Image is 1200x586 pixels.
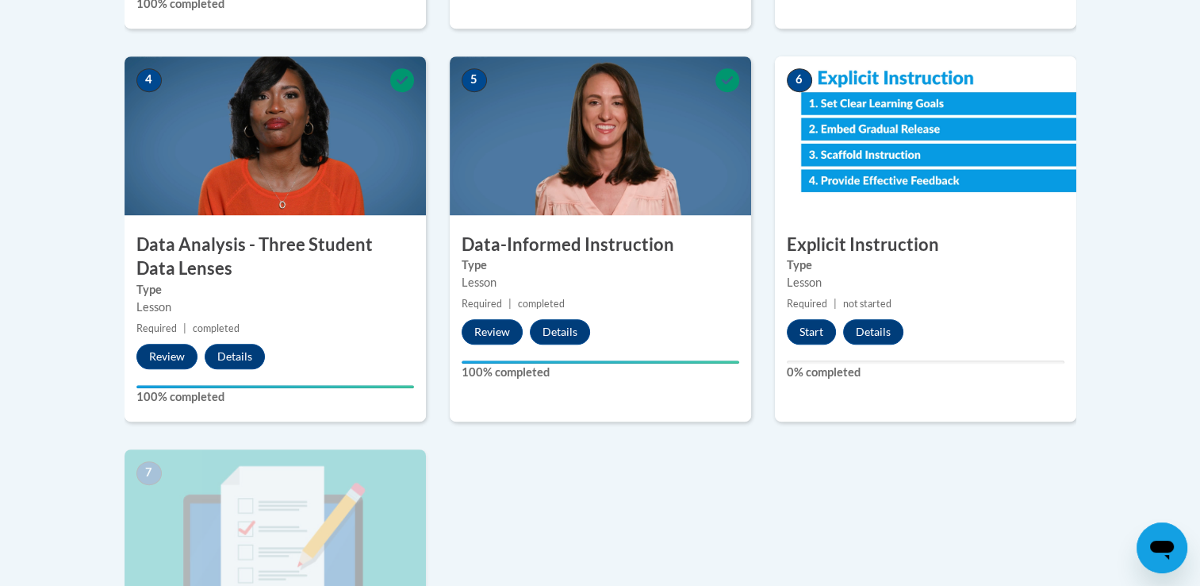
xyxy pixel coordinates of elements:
[125,233,426,282] h3: Data Analysis - Three Student Data Lenses
[136,299,414,316] div: Lesson
[462,68,487,92] span: 5
[125,56,426,215] img: Course Image
[205,344,265,369] button: Details
[136,388,414,406] label: 100% completed
[508,298,512,310] span: |
[787,298,827,310] span: Required
[462,360,739,364] div: Your progress
[136,461,162,485] span: 7
[136,68,162,92] span: 4
[775,56,1076,215] img: Course Image
[450,233,751,257] h3: Data-Informed Instruction
[136,385,414,388] div: Your progress
[787,364,1064,381] label: 0% completed
[462,274,739,291] div: Lesson
[462,298,502,310] span: Required
[183,322,186,334] span: |
[136,344,197,369] button: Review
[462,364,739,381] label: 100% completed
[518,298,565,310] span: completed
[136,322,177,334] span: Required
[834,298,837,310] span: |
[530,319,590,345] button: Details
[1137,522,1187,573] iframe: Button to launch messaging window
[136,281,414,299] label: Type
[193,322,240,334] span: completed
[787,274,1064,291] div: Lesson
[462,319,523,345] button: Review
[787,256,1064,274] label: Type
[843,298,891,310] span: not started
[787,319,836,345] button: Start
[462,256,739,274] label: Type
[775,233,1076,257] h3: Explicit Instruction
[450,56,751,215] img: Course Image
[787,68,812,92] span: 6
[843,319,903,345] button: Details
